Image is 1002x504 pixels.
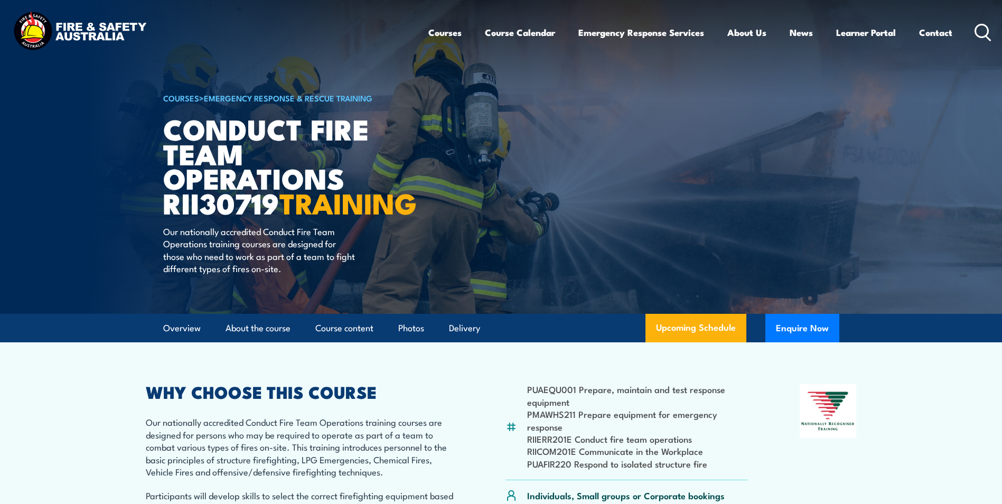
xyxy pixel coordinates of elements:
p: Our nationally accredited Conduct Fire Team Operations training courses are designed for persons ... [146,416,454,478]
a: Delivery [449,314,480,342]
button: Enquire Now [765,314,839,342]
a: News [790,18,813,46]
li: RIICOM201E Communicate in the Workplace [527,445,748,457]
h2: WHY CHOOSE THIS COURSE [146,384,454,399]
a: Emergency Response Services [578,18,704,46]
li: PMAWHS211 Prepare equipment for emergency response [527,408,748,433]
a: Contact [919,18,952,46]
li: RIIERR201E Conduct fire team operations [527,433,748,445]
a: Photos [398,314,424,342]
img: Nationally Recognised Training logo. [800,384,857,438]
a: COURSES [163,92,199,104]
a: About the course [226,314,291,342]
li: PUAEQU001 Prepare, maintain and test response equipment [527,383,748,408]
p: Our nationally accredited Conduct Fire Team Operations training courses are designed for those wh... [163,225,356,275]
li: PUAFIR220 Respond to isolated structure fire [527,458,748,470]
h1: Conduct Fire Team Operations RII30719 [163,116,424,215]
p: Individuals, Small groups or Corporate bookings [527,489,725,501]
a: Courses [428,18,462,46]
h6: > [163,91,424,104]
strong: TRAINING [279,180,417,224]
a: Learner Portal [836,18,896,46]
a: Course content [315,314,373,342]
a: Emergency Response & Rescue Training [204,92,372,104]
a: About Us [727,18,766,46]
a: Upcoming Schedule [645,314,746,342]
a: Overview [163,314,201,342]
a: Course Calendar [485,18,555,46]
